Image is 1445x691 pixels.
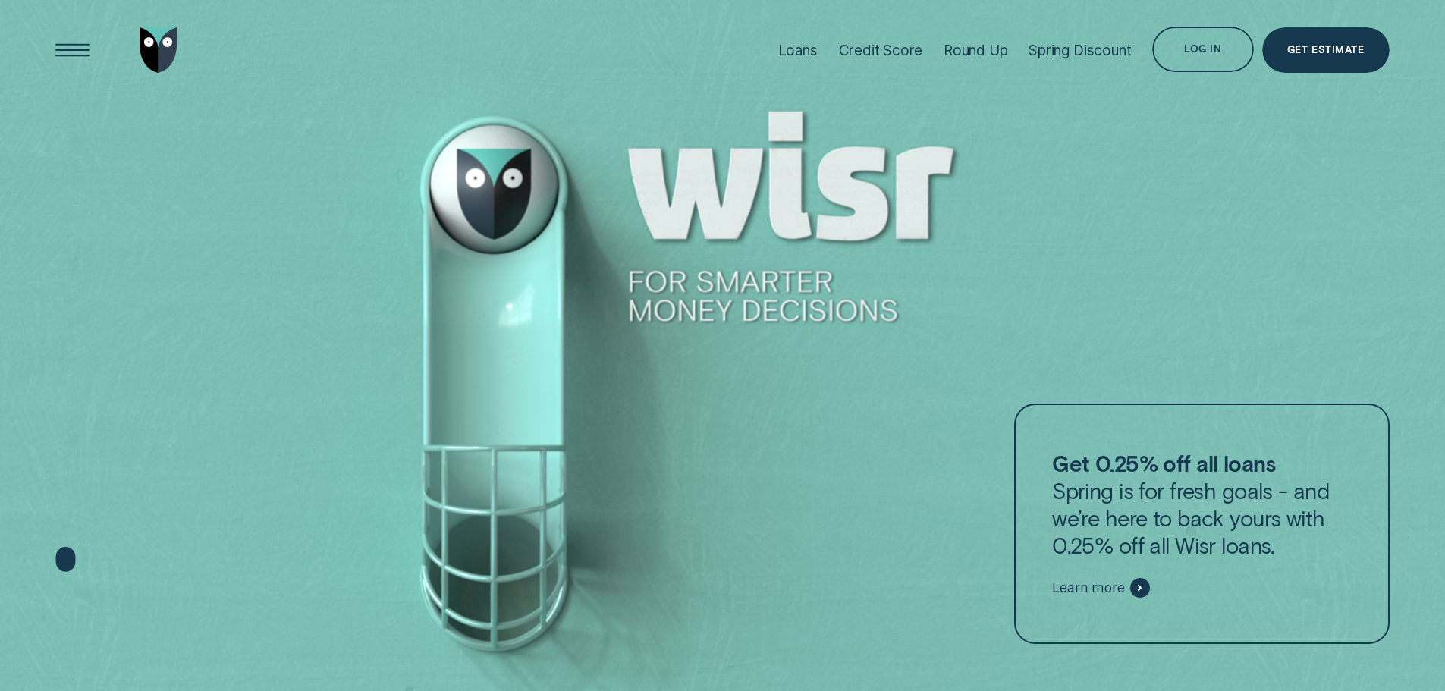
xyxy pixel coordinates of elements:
a: Get 0.25% off all loansSpring is for fresh goals - and we’re here to back yours with 0.25% off al... [1014,404,1389,645]
button: Log in [1152,27,1253,72]
strong: Get 0.25% off all loans [1052,450,1275,476]
button: Open Menu [50,27,96,73]
div: Spring Discount [1029,42,1131,59]
span: Learn more [1052,579,1124,596]
div: Round Up [944,42,1008,59]
a: Get Estimate [1262,27,1390,73]
img: Wisr [140,27,177,73]
p: Spring is for fresh goals - and we’re here to back yours with 0.25% off all Wisr loans. [1052,450,1351,559]
div: Loans [778,42,818,59]
div: Credit Score [839,42,923,59]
